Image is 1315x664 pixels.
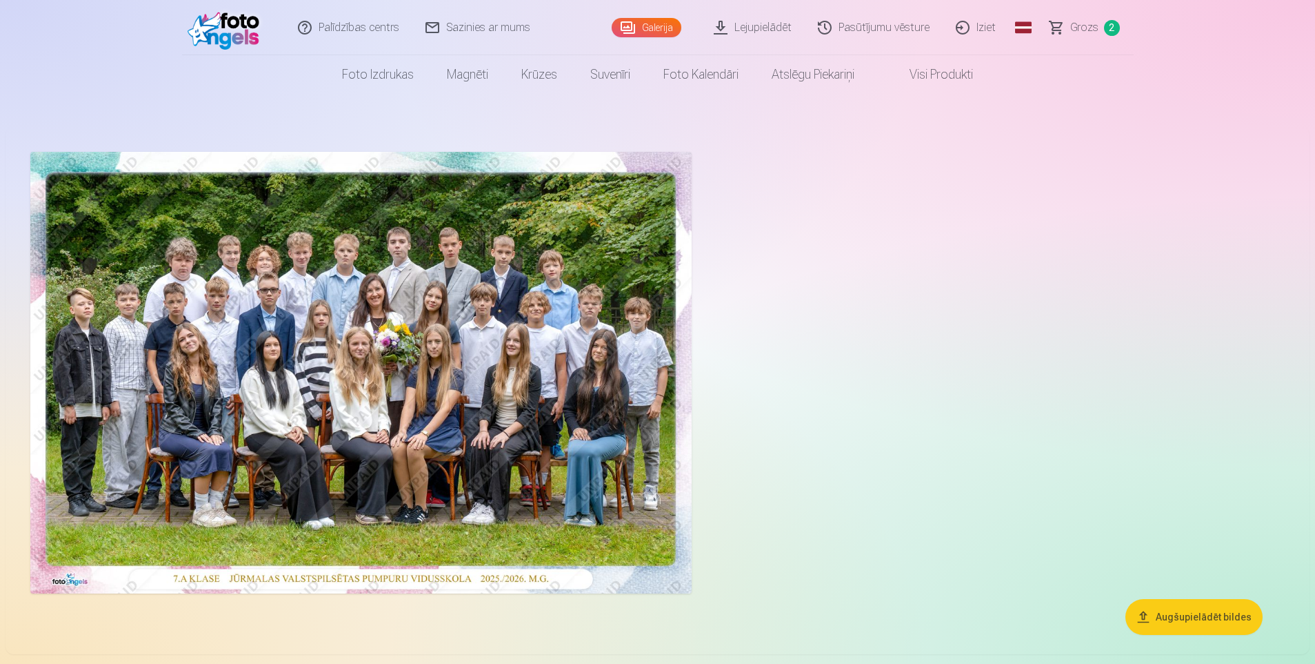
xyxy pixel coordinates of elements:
a: Foto kalendāri [647,55,755,94]
a: Visi produkti [871,55,990,94]
a: Foto izdrukas [325,55,430,94]
span: Grozs [1070,19,1098,36]
a: Galerija [612,18,681,37]
a: Suvenīri [574,55,647,94]
a: Krūzes [505,55,574,94]
span: 2 [1104,20,1120,36]
img: /fa3 [188,6,267,50]
button: Augšupielādēt bildes [1125,599,1263,635]
a: Magnēti [430,55,505,94]
a: Atslēgu piekariņi [755,55,871,94]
